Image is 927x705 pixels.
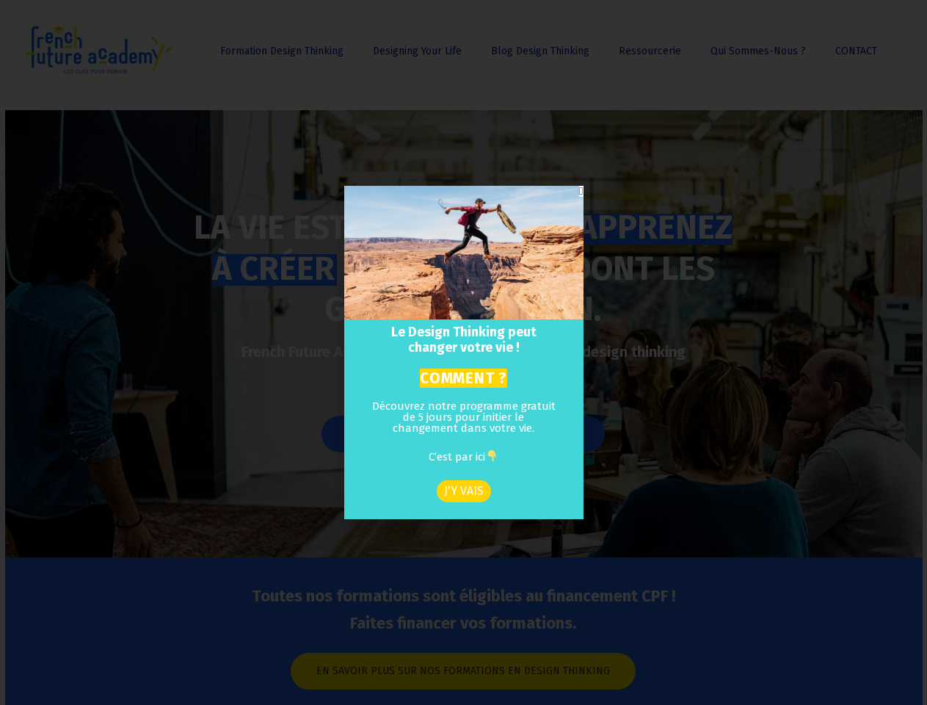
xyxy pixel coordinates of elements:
[371,450,556,479] p: C’est par ici
[356,325,571,356] h2: Le Design Thinking peut changer votre vie !
[371,401,556,451] p: Découvrez notre programme gratuit de 5 jours pour initier le changement dans votre vie.
[420,369,506,388] mark: COMMENT ?
[437,480,491,502] a: J'Y VAIS
[487,450,498,461] img: 👇
[579,186,583,197] a: Close
[444,485,484,497] span: J'Y VAIS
